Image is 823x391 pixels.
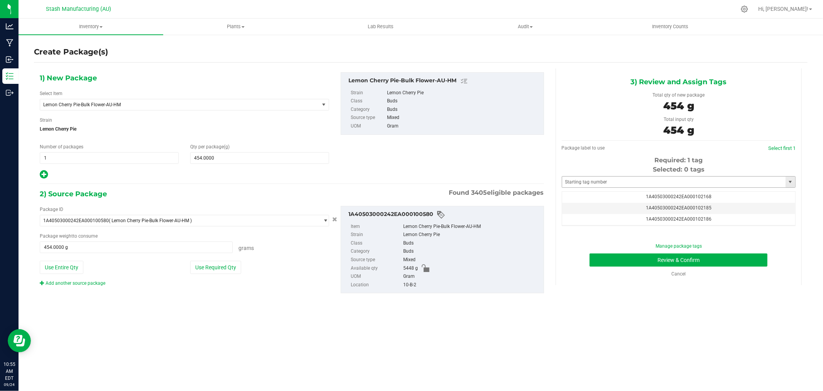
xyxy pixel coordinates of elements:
[630,76,727,88] span: 3) Review and Assign Tags
[40,242,232,253] input: 454.0000 g
[40,188,107,200] span: 2) Source Package
[786,177,795,187] span: select
[40,233,98,239] span: Package to consume
[758,6,808,12] span: Hi, [PERSON_NAME]!
[40,117,52,124] label: Strain
[387,97,540,105] div: Buds
[8,329,31,352] iframe: Resource center
[646,205,711,211] span: 1A40503000242EA000102185
[453,19,598,35] a: Audit
[387,114,540,122] div: Mixed
[3,382,15,388] p: 09/24
[351,114,385,122] label: Source type
[768,145,796,151] a: Select first 1
[40,173,48,179] span: Add new output
[664,117,694,122] span: Total input qty
[319,215,329,226] span: select
[348,76,540,86] div: Lemon Cherry Pie-Bulk Flower-AU-HM
[46,6,112,12] span: Stash Manufacturing (AU)
[646,216,711,222] span: 1A40503000242EA000102186
[351,272,402,281] label: UOM
[40,123,329,135] span: Lemon Cherry Pie
[40,90,63,97] label: Select Item
[449,188,544,197] span: Found eligible packages
[40,72,97,84] span: 1) New Package
[654,156,703,164] span: Required: 1 tag
[330,214,340,225] button: Cancel button
[403,239,540,248] div: Buds
[6,56,14,63] inline-svg: Inbound
[403,264,418,273] span: 5448 g
[34,46,108,58] h4: Create Package(s)
[351,105,385,114] label: Category
[190,261,241,274] button: Use Required Qty
[164,23,308,30] span: Plants
[671,271,686,277] a: Cancel
[19,23,163,30] span: Inventory
[590,253,767,267] button: Review & Confirm
[6,22,14,30] inline-svg: Analytics
[656,243,702,249] a: Manage package tags
[403,272,540,281] div: Gram
[357,23,404,30] span: Lab Results
[224,144,230,150] span: (g)
[40,144,83,150] span: Number of packages
[562,177,786,187] input: Starting tag number
[351,231,402,239] label: Strain
[652,92,705,98] span: Total qty of new package
[6,39,14,47] inline-svg: Manufacturing
[308,19,453,35] a: Lab Results
[40,261,83,274] button: Use Entire Qty
[646,194,711,199] span: 1A40503000242EA000102168
[348,210,540,219] div: 1A40503000242EA000100580
[319,99,329,110] span: select
[403,256,540,264] div: Mixed
[351,264,402,273] label: Available qty
[403,247,540,256] div: Buds
[471,189,487,196] span: 3405
[6,72,14,80] inline-svg: Inventory
[387,105,540,114] div: Buds
[40,280,105,286] a: Add another source package
[238,245,254,251] span: Grams
[351,256,402,264] label: Source type
[351,89,385,97] label: Strain
[740,5,749,13] div: Manage settings
[3,361,15,382] p: 10:55 AM EDT
[59,233,73,239] span: weight
[109,218,192,223] span: ( Lemon Cherry Pie-Bulk Flower-AU-HM )
[642,23,699,30] span: Inventory Counts
[43,218,109,223] span: 1A40503000242EA000100580
[663,124,694,136] span: 454 g
[351,223,402,231] label: Item
[351,239,402,248] label: Class
[191,153,329,163] input: 454.0000
[403,281,540,289] div: 10-B-2
[190,144,230,150] span: Qty per package
[351,122,385,131] label: UOM
[403,231,540,239] div: Lemon Cherry Pie
[562,145,605,151] span: Package label to use
[387,89,540,97] div: Lemon Cherry Pie
[40,207,63,212] span: Package ID
[43,102,305,107] span: Lemon Cherry Pie-Bulk Flower-AU-HM
[40,153,178,163] input: 1
[653,166,705,173] span: Selected: 0 tags
[351,281,402,289] label: Location
[351,247,402,256] label: Category
[19,19,163,35] a: Inventory
[6,89,14,97] inline-svg: Outbound
[598,19,742,35] a: Inventory Counts
[403,223,540,231] div: Lemon Cherry Pie-Bulk Flower-AU-HM
[387,122,540,131] div: Gram
[351,97,385,105] label: Class
[163,19,308,35] a: Plants
[663,100,694,112] span: 454 g
[453,23,597,30] span: Audit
